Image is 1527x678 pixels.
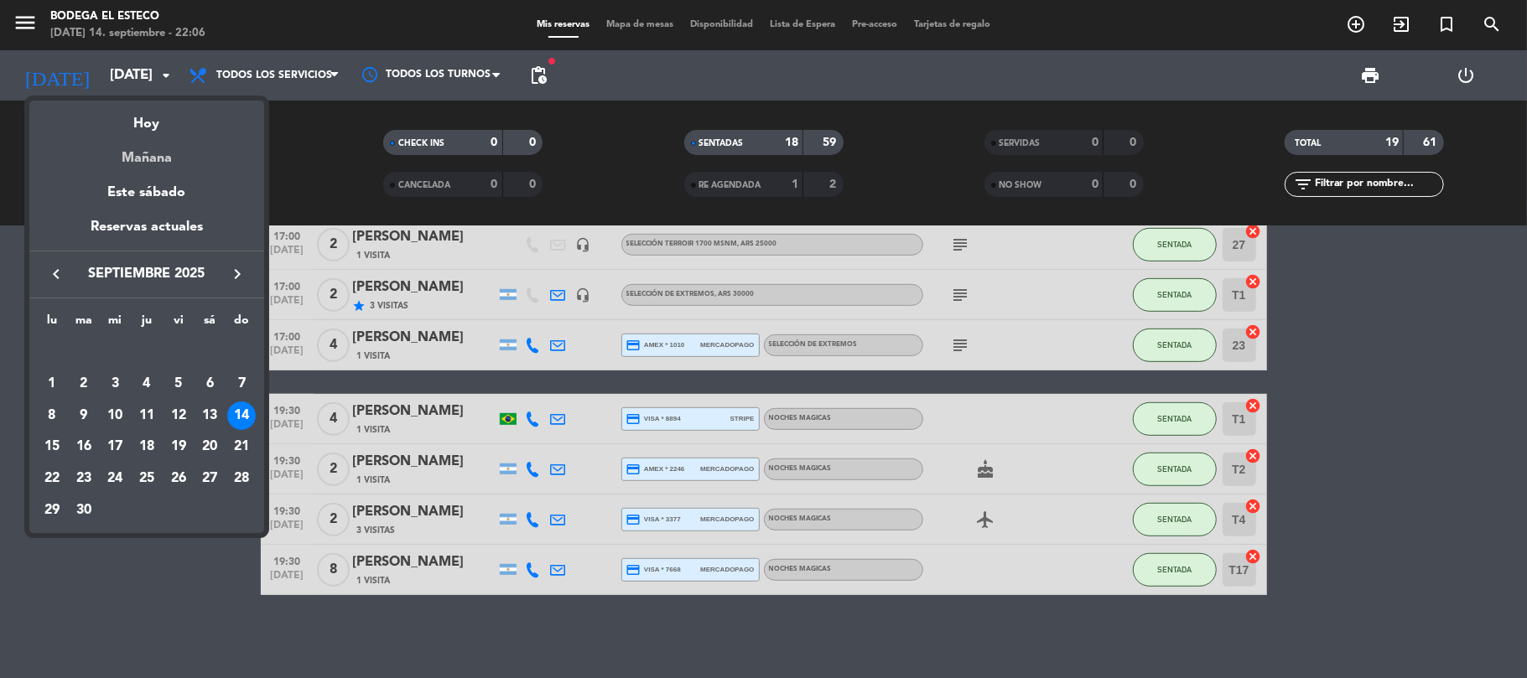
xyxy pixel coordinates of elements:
td: 28 de septiembre de 2025 [226,463,257,494]
span: septiembre 2025 [71,263,222,285]
td: 15 de septiembre de 2025 [36,431,68,463]
div: 3 [101,370,129,398]
div: 11 [132,401,161,430]
div: 1 [38,370,66,398]
div: 26 [164,464,193,493]
td: 22 de septiembre de 2025 [36,463,68,494]
td: 21 de septiembre de 2025 [226,431,257,463]
td: 20 de septiembre de 2025 [195,431,226,463]
th: viernes [163,311,195,337]
div: 8 [38,401,66,430]
th: sábado [195,311,226,337]
div: 28 [227,464,256,493]
div: 21 [227,432,256,461]
div: 29 [38,496,66,525]
div: 17 [101,432,129,461]
div: Mañana [29,135,264,169]
div: 15 [38,432,66,461]
i: keyboard_arrow_left [46,264,66,284]
td: 10 de septiembre de 2025 [99,400,131,432]
td: 12 de septiembre de 2025 [163,400,195,432]
th: jueves [131,311,163,337]
div: 7 [227,370,256,398]
div: 19 [164,432,193,461]
td: 25 de septiembre de 2025 [131,463,163,494]
td: 9 de septiembre de 2025 [68,400,100,432]
td: 2 de septiembre de 2025 [68,368,100,400]
div: Hoy [29,101,264,135]
div: Este sábado [29,169,264,216]
td: 27 de septiembre de 2025 [195,463,226,494]
button: keyboard_arrow_right [222,263,252,285]
i: keyboard_arrow_right [227,264,247,284]
td: 24 de septiembre de 2025 [99,463,131,494]
div: 13 [195,401,224,430]
div: 9 [70,401,98,430]
div: 27 [195,464,224,493]
td: 19 de septiembre de 2025 [163,431,195,463]
td: 23 de septiembre de 2025 [68,463,100,494]
div: Reservas actuales [29,216,264,251]
th: miércoles [99,311,131,337]
div: 30 [70,496,98,525]
td: 30 de septiembre de 2025 [68,494,100,526]
div: 24 [101,464,129,493]
div: 14 [227,401,256,430]
td: 5 de septiembre de 2025 [163,368,195,400]
div: 20 [195,432,224,461]
td: 4 de septiembre de 2025 [131,368,163,400]
th: lunes [36,311,68,337]
td: 7 de septiembre de 2025 [226,368,257,400]
div: 10 [101,401,129,430]
th: domingo [226,311,257,337]
td: 26 de septiembre de 2025 [163,463,195,494]
button: keyboard_arrow_left [41,263,71,285]
div: 4 [132,370,161,398]
div: 12 [164,401,193,430]
td: 13 de septiembre de 2025 [195,400,226,432]
td: 29 de septiembre de 2025 [36,494,68,526]
td: 8 de septiembre de 2025 [36,400,68,432]
td: SEP. [36,336,257,368]
td: 14 de septiembre de 2025 [226,400,257,432]
div: 23 [70,464,98,493]
div: 22 [38,464,66,493]
td: 1 de septiembre de 2025 [36,368,68,400]
div: 16 [70,432,98,461]
div: 18 [132,432,161,461]
div: 2 [70,370,98,398]
td: 17 de septiembre de 2025 [99,431,131,463]
div: 25 [132,464,161,493]
td: 11 de septiembre de 2025 [131,400,163,432]
td: 3 de septiembre de 2025 [99,368,131,400]
td: 6 de septiembre de 2025 [195,368,226,400]
th: martes [68,311,100,337]
td: 16 de septiembre de 2025 [68,431,100,463]
td: 18 de septiembre de 2025 [131,431,163,463]
div: 6 [195,370,224,398]
div: 5 [164,370,193,398]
